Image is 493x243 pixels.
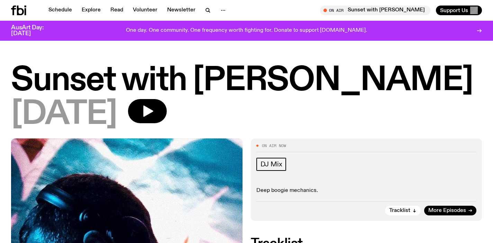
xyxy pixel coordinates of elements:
a: Newsletter [163,6,200,15]
button: Support Us [436,6,482,15]
a: Schedule [44,6,76,15]
a: DJ Mix [256,158,286,171]
span: DJ Mix [261,161,282,168]
span: [DATE] [11,99,117,130]
p: One day. One community. One frequency worth fighting for. Donate to support [DOMAIN_NAME]. [126,28,367,34]
span: Tracklist [389,208,410,213]
a: Explore [77,6,105,15]
h1: Sunset with [PERSON_NAME] [11,65,482,96]
a: Read [106,6,127,15]
button: On AirSunset with [PERSON_NAME] [320,6,430,15]
span: More Episodes [428,208,466,213]
button: Tracklist [385,206,421,215]
a: Volunteer [129,6,162,15]
p: Deep boogie mechanics. [256,187,477,194]
a: More Episodes [424,206,476,215]
span: On Air Now [262,144,286,148]
span: Support Us [440,7,468,13]
h3: AusArt Day: [DATE] [11,25,55,37]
